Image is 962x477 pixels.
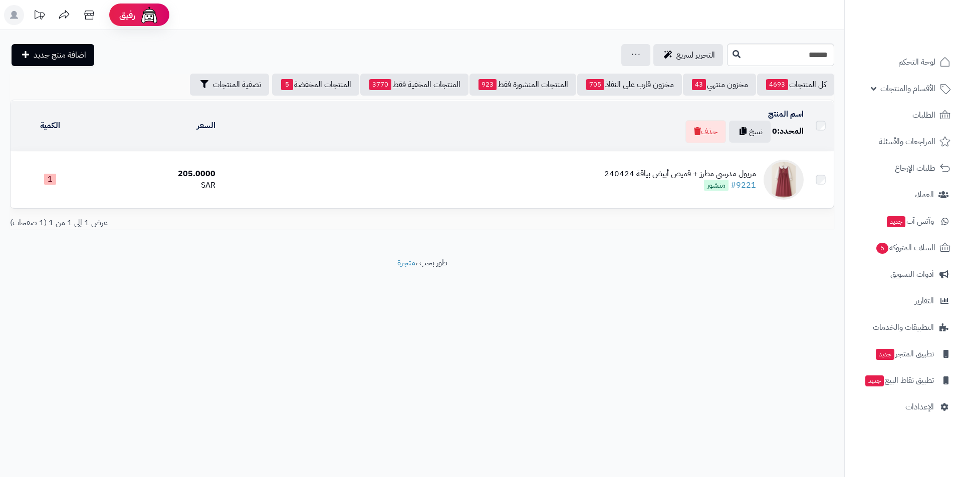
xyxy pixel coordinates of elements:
[44,174,56,185] span: 1
[197,120,215,132] a: السعر
[851,395,956,419] a: الإعدادات
[360,74,468,96] a: المنتجات المخفية فقط3770
[190,74,269,96] button: تصفية المنتجات
[914,188,934,202] span: العملاء
[880,82,935,96] span: الأقسام والمنتجات
[875,241,935,255] span: السلات المتروكة
[731,179,756,191] a: #9221
[139,5,159,25] img: ai-face.png
[397,257,415,269] a: متجرة
[94,180,215,191] div: SAR
[94,168,215,180] div: 205.0000
[851,130,956,154] a: المراجعات والأسئلة
[851,209,956,233] a: وآتس آبجديد
[851,183,956,207] a: العملاء
[851,50,956,74] a: لوحة التحكم
[851,236,956,260] a: السلات المتروكة5
[772,126,804,137] div: المحدد:
[766,79,788,90] span: 4693
[915,294,934,308] span: التقارير
[890,267,934,281] span: أدوات التسويق
[898,55,935,69] span: لوحة التحكم
[676,49,715,61] span: التحرير لسريع
[876,349,894,360] span: جديد
[851,289,956,313] a: التقارير
[692,79,706,90] span: 43
[764,160,804,200] img: مريول مدرسي مطرز + قميص أبيض بياقة 240424
[34,49,86,61] span: اضافة منتج جديد
[851,156,956,180] a: طلبات الإرجاع
[478,79,497,90] span: 923
[873,320,934,334] span: التطبيقات والخدمات
[683,74,756,96] a: مخزون منتهي43
[886,214,934,228] span: وآتس آب
[772,125,777,137] span: 0
[887,216,905,227] span: جديد
[704,180,729,191] span: منشور
[768,108,804,120] a: اسم المنتج
[272,74,359,96] a: المنتجات المخفضة5
[757,74,834,96] a: كل المنتجات4693
[895,161,935,175] span: طلبات الإرجاع
[851,262,956,286] a: أدوات التسويق
[604,168,756,180] div: مريول مدرسي مطرز + قميص أبيض بياقة 240424
[3,217,422,229] div: عرض 1 إلى 1 من 1 (1 صفحات)
[213,79,261,91] span: تصفية المنتجات
[851,342,956,366] a: تطبيق المتجرجديد
[851,103,956,127] a: الطلبات
[912,108,935,122] span: الطلبات
[586,79,604,90] span: 705
[469,74,576,96] a: المنتجات المنشورة فقط923
[879,135,935,149] span: المراجعات والأسئلة
[875,347,934,361] span: تطبيق المتجر
[851,315,956,339] a: التطبيقات والخدمات
[905,400,934,414] span: الإعدادات
[864,373,934,387] span: تطبيق نقاط البيع
[369,79,391,90] span: 3770
[865,375,884,386] span: جديد
[281,79,293,90] span: 5
[729,121,771,143] button: نسخ
[685,120,726,143] button: حذف
[577,74,682,96] a: مخزون قارب على النفاذ705
[119,9,135,21] span: رفيق
[40,120,60,132] a: الكمية
[876,243,888,254] span: 5
[851,368,956,392] a: تطبيق نقاط البيعجديد
[653,44,723,66] a: التحرير لسريع
[12,44,94,66] a: اضافة منتج جديد
[27,5,52,28] a: تحديثات المنصة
